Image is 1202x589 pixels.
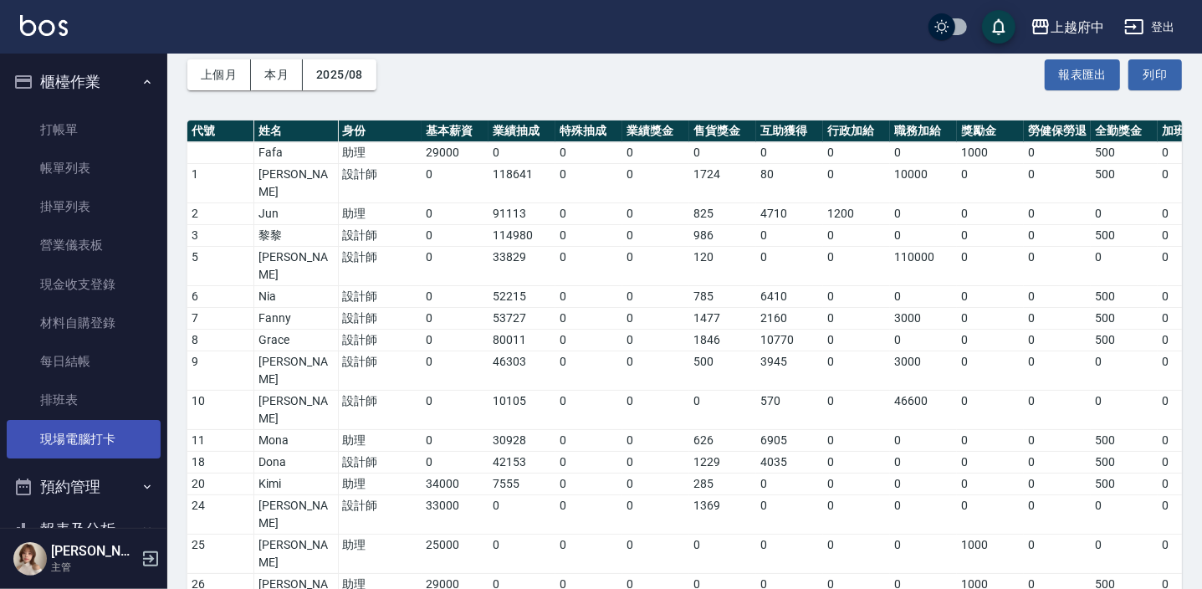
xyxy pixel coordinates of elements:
[303,59,376,90] button: 2025/08
[254,225,338,247] td: 黎黎
[488,120,555,142] th: 業績抽成
[555,203,622,225] td: 0
[338,535,422,574] td: 助理
[823,120,890,142] th: 行政加給
[187,203,254,225] td: 2
[1091,286,1158,308] td: 500
[254,203,338,225] td: Jun
[756,535,823,574] td: 0
[890,142,957,164] td: 0
[957,330,1024,351] td: 0
[488,474,555,495] td: 7555
[7,465,161,509] button: 預約管理
[957,452,1024,474] td: 0
[823,474,890,495] td: 0
[13,542,47,576] img: Person
[422,225,488,247] td: 0
[488,225,555,247] td: 114980
[890,351,957,391] td: 3000
[488,452,555,474] td: 42153
[957,247,1024,286] td: 0
[622,351,689,391] td: 0
[689,164,756,203] td: 1724
[823,286,890,308] td: 0
[1024,391,1091,430] td: 0
[1091,351,1158,391] td: 0
[890,247,957,286] td: 110000
[1091,120,1158,142] th: 全勤獎金
[187,330,254,351] td: 8
[1024,225,1091,247] td: 0
[338,430,422,452] td: 助理
[1024,330,1091,351] td: 0
[7,508,161,551] button: 報表及分析
[622,203,689,225] td: 0
[1024,286,1091,308] td: 0
[488,164,555,203] td: 118641
[338,225,422,247] td: 設計師
[555,120,622,142] th: 特殊抽成
[622,286,689,308] td: 0
[1024,351,1091,391] td: 0
[622,452,689,474] td: 0
[422,452,488,474] td: 0
[254,286,338,308] td: Nia
[890,164,957,203] td: 10000
[1091,495,1158,535] td: 0
[890,203,957,225] td: 0
[422,308,488,330] td: 0
[1024,247,1091,286] td: 0
[51,543,136,560] h5: [PERSON_NAME]
[555,286,622,308] td: 0
[756,474,823,495] td: 0
[756,203,823,225] td: 4710
[622,495,689,535] td: 0
[1024,10,1111,44] button: 上越府中
[187,452,254,474] td: 18
[422,247,488,286] td: 0
[823,391,890,430] td: 0
[689,142,756,164] td: 0
[555,452,622,474] td: 0
[1128,59,1182,90] button: 列印
[338,330,422,351] td: 設計師
[890,120,957,142] th: 職務加給
[555,495,622,535] td: 0
[422,286,488,308] td: 0
[555,474,622,495] td: 0
[957,495,1024,535] td: 0
[254,495,338,535] td: [PERSON_NAME]
[488,142,555,164] td: 0
[338,351,422,391] td: 設計師
[422,203,488,225] td: 0
[555,535,622,574] td: 0
[823,330,890,351] td: 0
[890,452,957,474] td: 0
[422,330,488,351] td: 0
[555,308,622,330] td: 0
[422,474,488,495] td: 34000
[622,474,689,495] td: 0
[756,247,823,286] td: 0
[254,247,338,286] td: [PERSON_NAME]
[254,535,338,574] td: [PERSON_NAME]
[187,120,254,142] th: 代號
[689,351,756,391] td: 500
[1118,12,1182,43] button: 登出
[254,330,338,351] td: Grace
[756,430,823,452] td: 6905
[422,142,488,164] td: 29000
[957,391,1024,430] td: 0
[1024,535,1091,574] td: 0
[1024,164,1091,203] td: 0
[756,142,823,164] td: 0
[422,391,488,430] td: 0
[890,391,957,430] td: 46600
[756,308,823,330] td: 2160
[7,110,161,149] a: 打帳單
[51,560,136,575] p: 主管
[756,164,823,203] td: 80
[622,308,689,330] td: 0
[689,225,756,247] td: 986
[957,120,1024,142] th: 獎勵金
